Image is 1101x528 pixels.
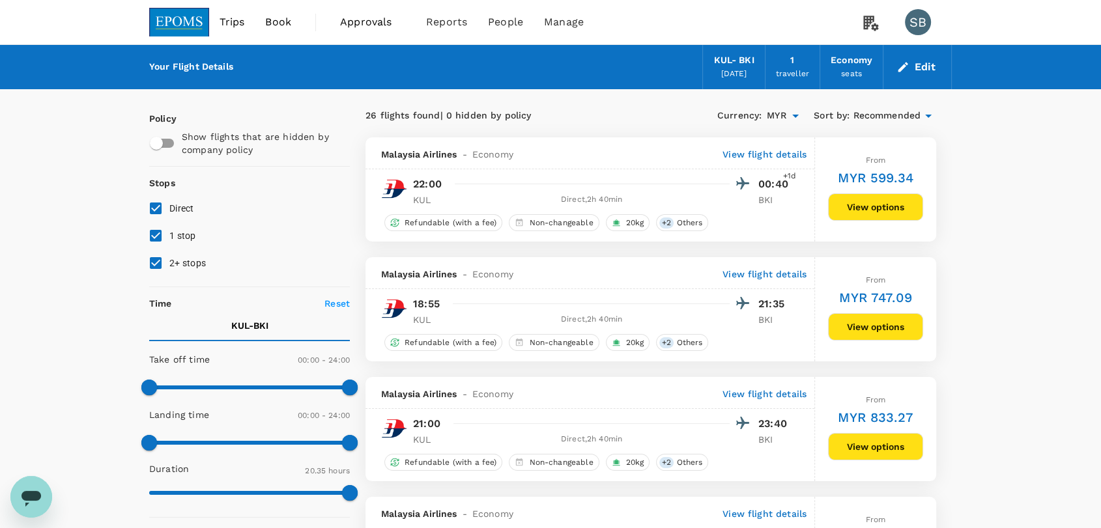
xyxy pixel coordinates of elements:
span: 20kg [621,337,650,348]
div: KUL - BKI [713,53,754,68]
div: Your Flight Details [149,60,233,74]
img: MH [381,296,407,322]
p: Duration [149,462,189,475]
span: + 2 [659,457,674,468]
strong: Stops [149,178,175,188]
span: From [866,275,886,285]
span: People [488,14,523,30]
div: Non-changeable [509,334,599,351]
span: Economy [472,268,513,281]
p: 22:00 [413,176,442,192]
div: [DATE] [721,68,747,81]
div: Refundable (with a fee) [384,334,502,351]
h6: MYR 747.09 [839,287,912,308]
p: View flight details [722,387,807,400]
p: 21:35 [758,296,791,312]
span: 20kg [621,217,650,229]
span: Sort by : [814,109,850,123]
img: MH [381,415,407,441]
span: Recommended [853,109,921,123]
span: Direct [169,203,194,214]
button: Open [786,107,805,125]
div: Refundable (with a fee) [384,454,502,471]
div: +2Others [656,214,708,231]
p: 18:55 [413,296,440,312]
span: Economy [472,148,513,161]
p: Policy [149,112,161,125]
span: Book [265,14,291,30]
span: Others [671,457,708,468]
div: Direct , 2h 40min [453,313,730,326]
span: Refundable (with a fee) [399,457,502,468]
p: Take off time [149,353,210,366]
span: Malaysia Airlines [381,387,457,400]
span: Manage [544,14,584,30]
span: 1 stop [169,230,196,241]
span: 20.35 hours [305,466,350,475]
span: Currency : [717,109,762,123]
div: traveller [776,68,809,81]
img: MH [381,176,407,202]
p: Time [149,297,172,310]
div: SB [905,9,931,35]
p: Landing time [149,408,209,421]
p: 21:00 [413,416,440,432]
span: 00:00 - 24:00 [298,411,350,420]
span: From [866,156,886,165]
p: BKI [758,193,791,206]
span: Reports [426,14,467,30]
div: 20kg [606,334,650,351]
span: From [866,515,886,524]
p: BKI [758,433,791,446]
span: - [457,507,472,520]
span: 00:00 - 24:00 [298,355,350,365]
span: Non-changeable [524,337,598,348]
div: 20kg [606,454,650,471]
p: KUL [413,433,446,446]
span: Trips [220,14,245,30]
span: Others [671,217,708,229]
span: Malaysia Airlines [381,268,457,281]
span: Economy [472,507,513,520]
p: KUL - BKI [231,319,268,332]
span: Others [671,337,708,348]
p: View flight details [722,268,807,281]
span: - [457,268,472,281]
p: Show flights that are hidden by company policy [182,130,341,156]
h6: MYR 599.34 [838,167,913,188]
span: Non-changeable [524,217,598,229]
div: seats [841,68,862,81]
div: Direct , 2h 40min [453,193,730,206]
span: 2+ stops [169,258,206,268]
button: View options [828,313,923,340]
span: Economy [472,387,513,400]
span: 20kg [621,457,650,468]
span: - [457,148,472,161]
div: Direct , 2h 40min [453,433,730,446]
p: 23:40 [758,416,791,432]
p: View flight details [722,148,807,161]
p: KUL [413,193,446,206]
span: Refundable (with a fee) [399,217,502,229]
p: BKI [758,313,791,326]
iframe: Button to launch messaging window [10,476,52,518]
span: Malaysia Airlines [381,507,457,520]
div: Refundable (with a fee) [384,214,502,231]
img: EPOMS SDN BHD [149,8,209,36]
div: Economy [831,53,872,68]
span: +1d [783,170,796,183]
p: KUL [413,313,446,326]
button: Edit [894,57,941,77]
p: View flight details [722,507,807,520]
div: Non-changeable [509,214,599,231]
span: Malaysia Airlines [381,148,457,161]
button: View options [828,193,923,221]
span: From [866,395,886,404]
span: Refundable (with a fee) [399,337,502,348]
div: 1 [790,53,794,68]
div: 20kg [606,214,650,231]
div: +2Others [656,454,708,471]
span: Approvals [340,14,405,30]
span: Non-changeable [524,457,598,468]
div: +2Others [656,334,708,351]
